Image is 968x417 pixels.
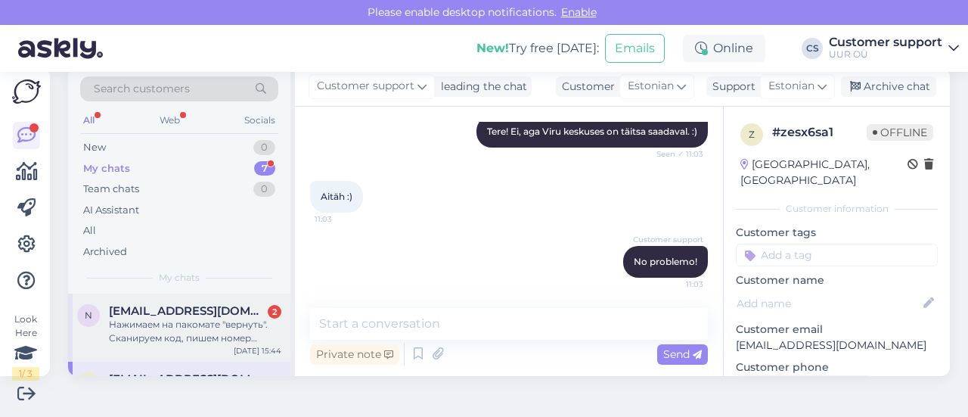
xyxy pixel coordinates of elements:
[83,244,127,260] div: Archived
[310,344,399,365] div: Private note
[772,123,867,142] div: # zesx6sa1
[647,148,703,160] span: Seen ✓ 11:03
[487,126,697,137] span: Tere! Ei, aga Viru keskuses on täitsa saadaval. :)
[557,5,601,19] span: Enable
[634,256,697,267] span: No problemo!
[736,338,938,353] p: [EMAIL_ADDRESS][DOMAIN_NAME]
[83,223,96,238] div: All
[83,140,106,155] div: New
[476,39,599,58] div: Try free [DATE]:
[628,78,674,95] span: Estonian
[736,202,938,216] div: Customer information
[663,347,702,361] span: Send
[94,81,190,97] span: Search customers
[768,78,814,95] span: Estonian
[321,191,352,202] span: Aitäh :)
[647,279,703,290] span: 11:03
[683,35,765,62] div: Online
[241,110,278,130] div: Socials
[12,79,41,104] img: Askly Logo
[253,182,275,197] div: 0
[633,234,703,245] span: Customer support
[12,367,39,381] div: 1 / 3
[83,161,130,176] div: My chats
[736,272,938,288] p: Customer name
[706,79,755,95] div: Support
[736,322,938,338] p: Customer email
[605,34,665,63] button: Emails
[268,305,281,319] div: 2
[841,76,936,97] div: Archive chat
[253,140,275,155] div: 0
[80,110,98,130] div: All
[737,295,920,312] input: Add name
[234,345,281,356] div: [DATE] 15:44
[556,79,615,95] div: Customer
[83,182,139,197] div: Team chats
[829,48,942,61] div: UUR OÜ
[85,310,92,321] span: n
[157,110,183,130] div: Web
[83,203,139,218] div: AI Assistant
[12,313,39,381] div: Look Here
[315,213,371,225] span: 11:03
[867,124,933,141] span: Offline
[254,161,275,176] div: 7
[736,359,938,375] p: Customer phone
[802,38,823,59] div: CS
[109,372,266,386] span: ylle.saare@gmail.com
[740,157,907,188] div: [GEOGRAPHIC_DATA], [GEOGRAPHIC_DATA]
[159,271,200,285] span: My chats
[435,79,527,95] div: leading the chat
[476,41,509,55] b: New!
[736,225,938,241] p: Customer tags
[829,36,942,48] div: Customer support
[749,129,755,140] span: z
[109,304,266,318] span: nastja.kucerenko@gmail.com
[736,244,938,266] input: Add a tag
[317,78,414,95] span: Customer support
[736,375,873,396] div: Request phone number
[109,318,281,345] div: Нажимаем на пакомате "вернуть". Сканируем код, пишем номер отправки и пишет неправильный статус п...
[829,36,959,61] a: Customer supportUUR OÜ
